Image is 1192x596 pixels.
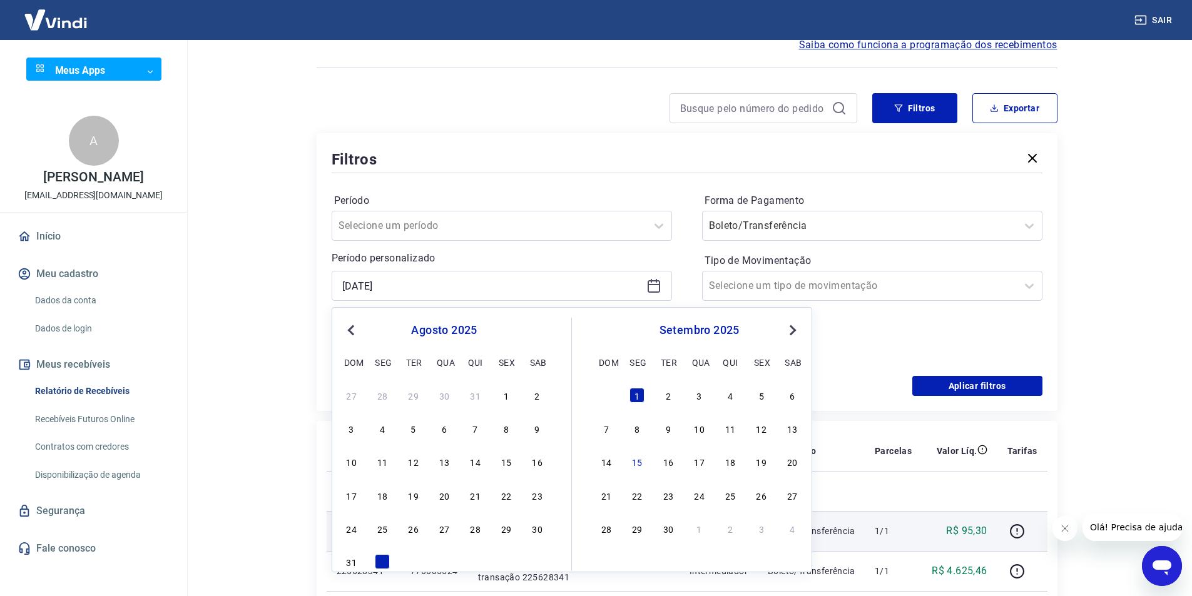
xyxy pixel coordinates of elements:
[334,193,670,208] label: Período
[437,355,452,370] div: qua
[723,454,738,469] div: Choose quinta-feira, 18 de setembro de 2025
[375,355,390,370] div: seg
[785,521,800,536] div: Choose sábado, 4 de outubro de 2025
[499,355,514,370] div: sex
[437,454,452,469] div: Choose quarta-feira, 13 de agosto de 2025
[799,38,1057,53] a: Saiba como funciona a programação dos recebimentos
[785,388,800,403] div: Choose sábado, 6 de setembro de 2025
[1142,546,1182,586] iframe: Botão para abrir a janela de mensagens
[599,454,614,469] div: Choose domingo, 14 de setembro de 2025
[530,355,545,370] div: sab
[437,488,452,503] div: Choose quarta-feira, 20 de agosto de 2025
[499,521,514,536] div: Choose sexta-feira, 29 de agosto de 2025
[754,488,769,503] div: Choose sexta-feira, 26 de setembro de 2025
[661,355,676,370] div: ter
[937,445,977,457] p: Valor Líq.
[344,488,359,503] div: Choose domingo, 17 de agosto de 2025
[375,388,390,403] div: Choose segunda-feira, 28 de julho de 2025
[629,388,644,403] div: Choose segunda-feira, 1 de setembro de 2025
[375,554,390,569] div: Choose segunda-feira, 1 de setembro de 2025
[785,323,800,338] button: Next Month
[499,554,514,569] div: Choose sexta-feira, 5 de setembro de 2025
[406,521,421,536] div: Choose terça-feira, 26 de agosto de 2025
[705,253,1040,268] label: Tipo de Movimentação
[599,521,614,536] div: Choose domingo, 28 de setembro de 2025
[629,521,644,536] div: Choose segunda-feira, 29 de setembro de 2025
[15,260,172,288] button: Meu cadastro
[344,454,359,469] div: Choose domingo, 10 de agosto de 2025
[468,488,483,503] div: Choose quinta-feira, 21 de agosto de 2025
[437,521,452,536] div: Choose quarta-feira, 27 de agosto de 2025
[344,355,359,370] div: dom
[754,521,769,536] div: Choose sexta-feira, 3 de outubro de 2025
[723,355,738,370] div: qui
[932,563,987,578] p: R$ 4.625,46
[406,454,421,469] div: Choose terça-feira, 12 de agosto de 2025
[468,454,483,469] div: Choose quinta-feira, 14 de agosto de 2025
[30,462,172,488] a: Disponibilização de agenda
[754,388,769,403] div: Choose sexta-feira, 5 de setembro de 2025
[499,454,514,469] div: Choose sexta-feira, 15 de agosto de 2025
[629,454,644,469] div: Choose segunda-feira, 15 de setembro de 2025
[629,421,644,436] div: Choose segunda-feira, 8 de setembro de 2025
[406,355,421,370] div: ter
[530,488,545,503] div: Choose sábado, 23 de agosto de 2025
[332,251,672,266] p: Período personalizado
[468,421,483,436] div: Choose quinta-feira, 7 de agosto de 2025
[468,521,483,536] div: Choose quinta-feira, 28 de agosto de 2025
[499,488,514,503] div: Choose sexta-feira, 22 de agosto de 2025
[875,525,912,537] p: 1/1
[680,99,827,118] input: Busque pelo número do pedido
[344,554,359,569] div: Choose domingo, 31 de agosto de 2025
[530,521,545,536] div: Choose sábado, 30 de agosto de 2025
[342,386,546,571] div: month 2025-08
[692,521,707,536] div: Choose quarta-feira, 1 de outubro de 2025
[946,523,987,538] p: R$ 95,30
[30,378,172,404] a: Relatório de Recebíveis
[468,388,483,403] div: Choose quinta-feira, 31 de julho de 2025
[754,421,769,436] div: Choose sexta-feira, 12 de setembro de 2025
[912,376,1042,396] button: Aplicar filtros
[43,171,143,184] p: [PERSON_NAME]
[406,554,421,569] div: Choose terça-feira, 2 de setembro de 2025
[342,323,546,338] div: agosto 2025
[692,388,707,403] div: Choose quarta-feira, 3 de setembro de 2025
[597,386,802,537] div: month 2025-09
[406,488,421,503] div: Choose terça-feira, 19 de agosto de 2025
[661,421,676,436] div: Choose terça-feira, 9 de setembro de 2025
[723,421,738,436] div: Choose quinta-feira, 11 de setembro de 2025
[723,388,738,403] div: Choose quinta-feira, 4 de setembro de 2025
[499,421,514,436] div: Choose sexta-feira, 8 de agosto de 2025
[597,323,802,338] div: setembro 2025
[30,288,172,313] a: Dados da conta
[972,93,1057,123] button: Exportar
[785,421,800,436] div: Choose sábado, 13 de setembro de 2025
[692,421,707,436] div: Choose quarta-feira, 10 de setembro de 2025
[599,388,614,403] div: Choose domingo, 31 de agosto de 2025
[344,388,359,403] div: Choose domingo, 27 de julho de 2025
[723,521,738,536] div: Choose quinta-feira, 2 de outubro de 2025
[499,388,514,403] div: Choose sexta-feira, 1 de agosto de 2025
[1052,516,1077,541] iframe: Fechar mensagem
[437,421,452,436] div: Choose quarta-feira, 6 de agosto de 2025
[406,421,421,436] div: Choose terça-feira, 5 de agosto de 2025
[24,189,163,202] p: [EMAIL_ADDRESS][DOMAIN_NAME]
[723,488,738,503] div: Choose quinta-feira, 25 de setembro de 2025
[437,388,452,403] div: Choose quarta-feira, 30 de julho de 2025
[785,488,800,503] div: Choose sábado, 27 de setembro de 2025
[344,421,359,436] div: Choose domingo, 3 de agosto de 2025
[875,565,912,577] p: 1/1
[530,554,545,569] div: Choose sábado, 6 de setembro de 2025
[785,355,800,370] div: sab
[375,454,390,469] div: Choose segunda-feira, 11 de agosto de 2025
[875,445,912,457] p: Parcelas
[15,351,172,378] button: Meus recebíveis
[468,355,483,370] div: qui
[69,116,119,166] div: A
[8,9,105,19] span: Olá! Precisa de ajuda?
[785,454,800,469] div: Choose sábado, 20 de setembro de 2025
[406,388,421,403] div: Choose terça-feira, 29 de julho de 2025
[15,497,172,525] a: Segurança
[599,488,614,503] div: Choose domingo, 21 de setembro de 2025
[1082,513,1182,541] iframe: Mensagem da empresa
